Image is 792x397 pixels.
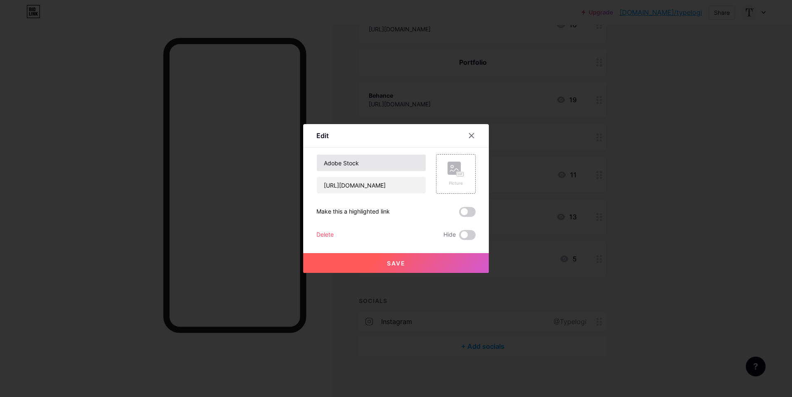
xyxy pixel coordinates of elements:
[387,260,405,267] span: Save
[317,177,426,193] input: URL
[317,155,426,171] input: Title
[448,180,464,186] div: Picture
[316,207,390,217] div: Make this a highlighted link
[443,230,456,240] span: Hide
[303,253,489,273] button: Save
[316,230,334,240] div: Delete
[316,131,329,141] div: Edit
